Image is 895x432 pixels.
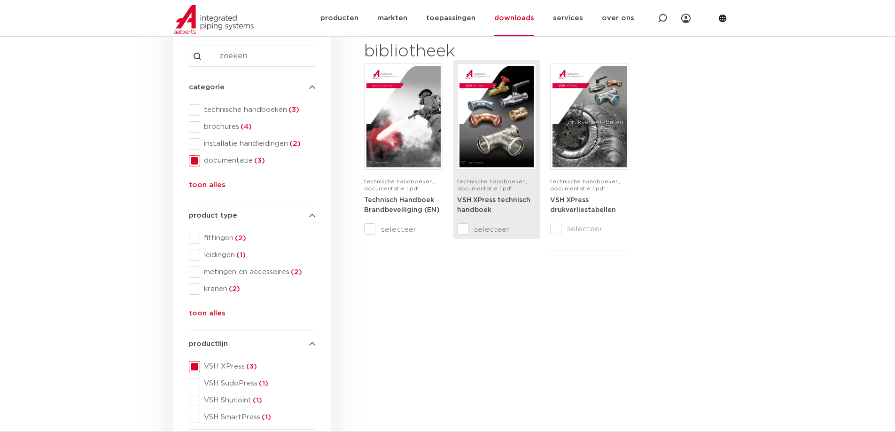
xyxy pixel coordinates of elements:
[457,224,536,235] label: selecteer
[189,395,315,406] div: VSH Shurjoint(1)
[364,196,440,214] a: Technisch Handboek Brandbeveiliging (EN)
[189,283,315,295] div: kranen(2)
[200,234,315,243] span: fittingen
[364,224,443,235] label: selecteer
[260,414,271,421] span: (1)
[200,267,315,277] span: metingen en accessoires
[459,66,534,167] img: VSH-XPress_A4TM_5008762_2025_4.1_NL-pdf.jpg
[245,363,257,370] span: (3)
[457,197,530,214] strong: VSH XPress technisch handboek
[200,122,315,132] span: brochures
[550,197,616,214] strong: VSH XPress drukverliestabellen
[200,105,315,115] span: technische handboeken
[189,412,315,423] div: VSH SmartPress(1)
[364,197,440,214] strong: Technisch Handboek Brandbeveiliging (EN)
[200,379,315,388] span: VSH SudoPress
[200,284,315,294] span: kranen
[200,396,315,405] span: VSH Shurjoint
[233,235,246,242] span: (2)
[457,179,527,191] span: technische handboeken, documentatie | pdf
[189,180,226,195] button: toon alles
[189,233,315,244] div: fittingen(2)
[287,106,299,113] span: (3)
[189,361,315,372] div: VSH XPress(3)
[189,308,226,323] button: toon alles
[289,268,302,275] span: (2)
[364,179,434,191] span: technische handboeken, documentatie | pdf
[364,40,531,63] h2: bibliotheek
[550,223,629,235] label: selecteer
[553,66,627,167] img: VSH-XPress_PLT_A4_5007629_2024-2.0_NL-pdf.jpg
[366,66,441,167] img: FireProtection_A4TM_5007915_2025_2.0_EN-pdf.jpg
[550,179,620,191] span: technische handboeken, documentatie | pdf
[251,397,262,404] span: (1)
[189,104,315,116] div: technische handboeken(3)
[200,156,315,165] span: documentatie
[288,140,301,147] span: (2)
[239,123,252,130] span: (4)
[200,251,315,260] span: leidingen
[200,413,315,422] span: VSH SmartPress
[189,267,315,278] div: metingen en accessoires(2)
[253,157,265,164] span: (3)
[257,380,268,387] span: (1)
[457,196,530,214] a: VSH XPress technisch handboek
[235,251,246,259] span: (1)
[227,285,240,292] span: (2)
[550,196,616,214] a: VSH XPress drukverliestabellen
[189,155,315,166] div: documentatie(3)
[189,121,315,133] div: brochures(4)
[189,210,315,221] h4: product type
[189,82,315,93] h4: categorie
[200,139,315,149] span: installatie handleidingen
[189,250,315,261] div: leidingen(1)
[189,338,315,350] h4: productlijn
[200,362,315,371] span: VSH XPress
[189,378,315,389] div: VSH SudoPress(1)
[189,138,315,149] div: installatie handleidingen(2)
